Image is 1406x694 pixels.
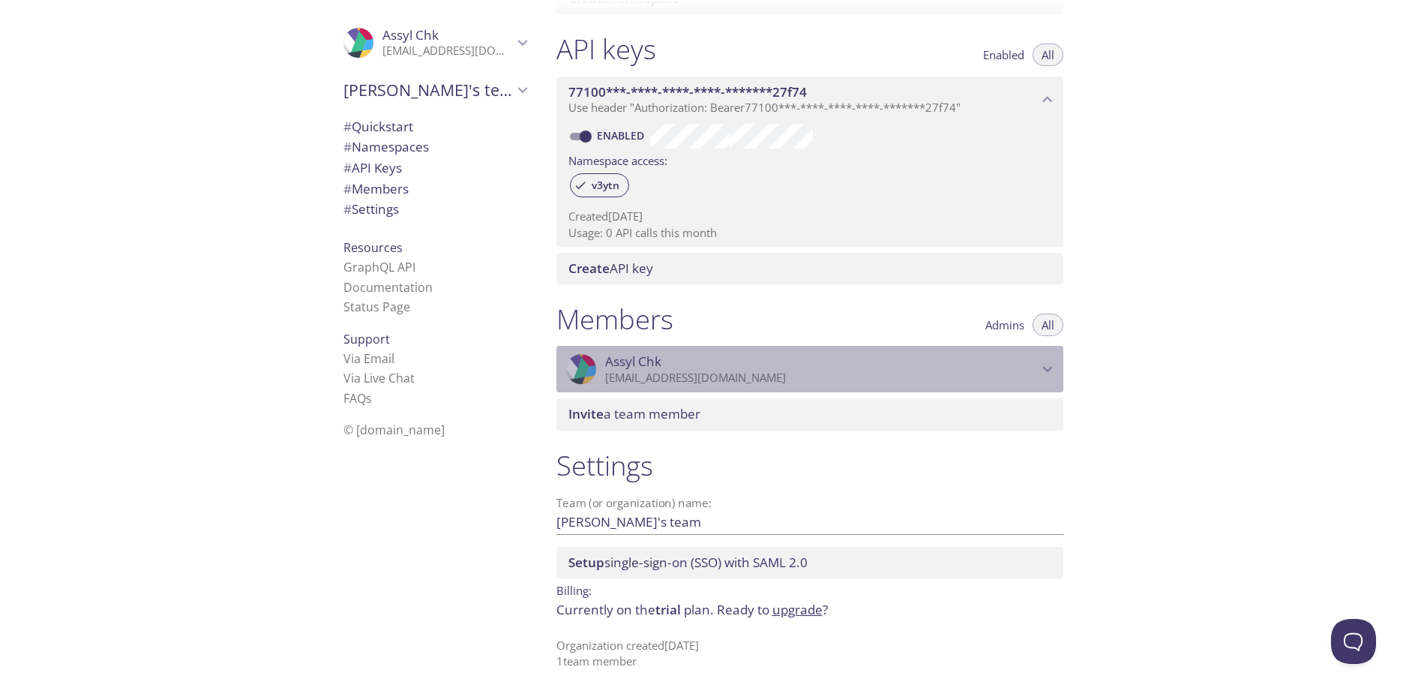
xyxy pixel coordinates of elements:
[568,209,1051,224] p: Created [DATE]
[343,138,429,155] span: Namespaces
[343,390,372,407] a: FAQ
[1033,44,1063,66] button: All
[1331,619,1376,664] iframe: Help Scout Beacon - Open
[568,405,700,422] span: a team member
[366,390,372,407] span: s
[343,331,390,347] span: Support
[556,547,1063,578] div: Setup SSO
[605,353,661,370] span: Assyl Chk
[343,180,409,197] span: Members
[556,346,1063,392] div: Assyl Chk
[605,371,1038,386] p: [EMAIL_ADDRESS][DOMAIN_NAME]
[568,225,1051,241] p: Usage: 0 API calls this month
[331,199,538,220] div: Team Settings
[570,173,629,197] div: v3ytn
[556,253,1063,284] div: Create API Key
[331,18,538,68] div: Assyl Chk
[1033,314,1063,336] button: All
[568,260,653,277] span: API key
[717,601,828,618] span: Ready to ?
[382,26,439,44] span: Assyl Chk
[974,44,1033,66] button: Enabled
[343,118,352,135] span: #
[343,370,415,386] a: Via Live Chat
[568,260,610,277] span: Create
[556,578,1063,600] p: Billing:
[568,405,604,422] span: Invite
[556,398,1063,430] div: Invite a team member
[343,200,399,218] span: Settings
[556,302,673,336] h1: Members
[343,239,403,256] span: Resources
[343,80,513,101] span: [PERSON_NAME]'s team
[343,299,410,315] a: Status Page
[655,601,681,618] span: trial
[343,279,433,296] a: Documentation
[331,116,538,137] div: Quickstart
[343,180,352,197] span: #
[343,118,413,135] span: Quickstart
[976,314,1033,336] button: Admins
[343,200,352,218] span: #
[331,179,538,200] div: Members
[568,554,808,571] span: single-sign-on (SSO) with SAML 2.0
[331,71,538,110] div: Assyl's team
[343,350,394,367] a: Via Email
[568,554,604,571] span: Setup
[568,149,667,170] label: Namespace access:
[556,449,1063,482] h1: Settings
[343,159,352,176] span: #
[556,600,1063,620] p: Currently on the plan.
[772,601,823,618] a: upgrade
[556,32,656,66] h1: API keys
[343,159,402,176] span: API Keys
[583,179,628,192] span: v3ytn
[595,128,650,143] a: Enabled
[331,137,538,158] div: Namespaces
[556,638,1063,670] p: Organization created [DATE] 1 team member
[382,44,513,59] p: [EMAIL_ADDRESS][DOMAIN_NAME]
[556,497,712,509] label: Team (or organization) name:
[331,158,538,179] div: API Keys
[343,138,352,155] span: #
[343,259,415,275] a: GraphQL API
[343,422,445,438] span: © [DOMAIN_NAME]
